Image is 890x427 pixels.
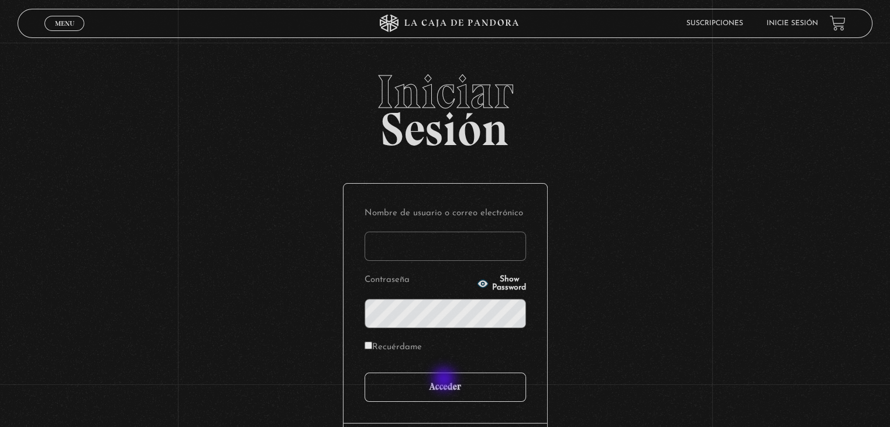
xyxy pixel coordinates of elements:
label: Recuérdame [365,339,422,357]
span: Menu [55,20,74,27]
a: Suscripciones [686,20,743,27]
label: Nombre de usuario o correo electrónico [365,205,526,223]
button: Show Password [477,276,526,292]
input: Recuérdame [365,342,372,349]
span: Show Password [492,276,526,292]
label: Contraseña [365,271,473,290]
span: Iniciar [18,68,872,115]
a: View your shopping cart [830,15,846,31]
a: Inicie sesión [767,20,818,27]
span: Cerrar [51,29,78,37]
h2: Sesión [18,68,872,143]
input: Acceder [365,373,526,402]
